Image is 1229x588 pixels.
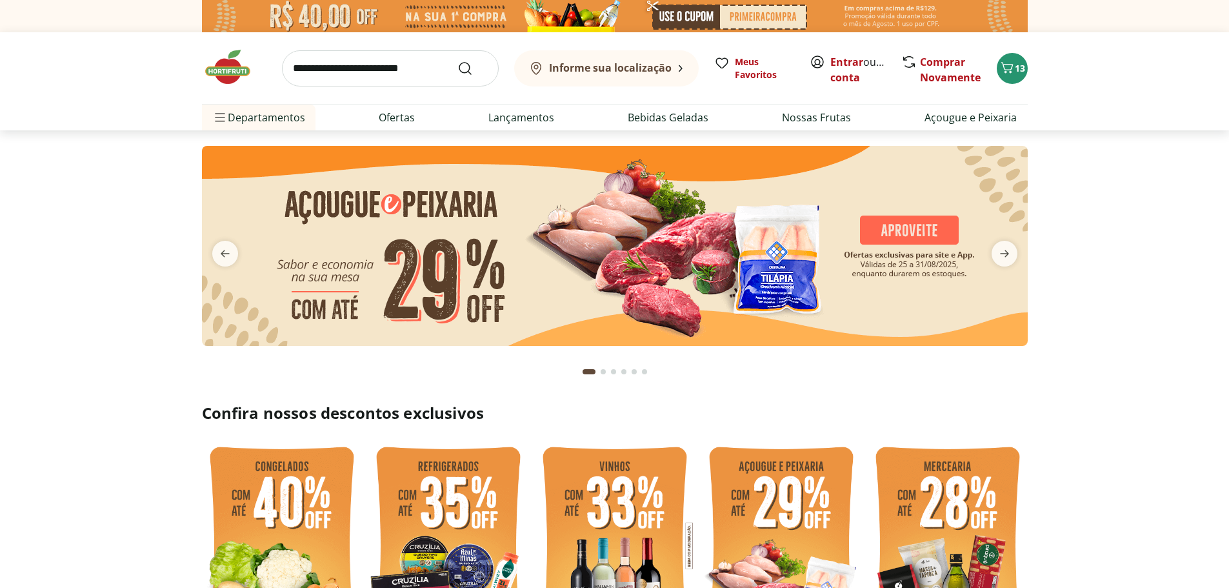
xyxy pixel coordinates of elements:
[549,61,672,75] b: Informe sua localização
[639,356,650,387] button: Go to page 6 from fs-carousel
[735,56,794,81] span: Meus Favoritos
[212,102,305,133] span: Departamentos
[619,356,629,387] button: Go to page 4 from fs-carousel
[282,50,499,86] input: search
[457,61,488,76] button: Submit Search
[628,110,708,125] a: Bebidas Geladas
[1015,62,1025,74] span: 13
[830,55,901,85] a: Criar conta
[608,356,619,387] button: Go to page 3 from fs-carousel
[514,50,699,86] button: Informe sua localização
[714,56,794,81] a: Meus Favoritos
[488,110,554,125] a: Lançamentos
[981,241,1028,267] button: next
[830,54,888,85] span: ou
[598,356,608,387] button: Go to page 2 from fs-carousel
[920,55,981,85] a: Comprar Novamente
[202,48,266,86] img: Hortifruti
[782,110,851,125] a: Nossas Frutas
[629,356,639,387] button: Go to page 5 from fs-carousel
[212,102,228,133] button: Menu
[202,403,1028,423] h2: Confira nossos descontos exclusivos
[202,146,1028,346] img: açougue
[202,241,248,267] button: previous
[997,53,1028,84] button: Carrinho
[580,356,598,387] button: Current page from fs-carousel
[924,110,1017,125] a: Açougue e Peixaria
[830,55,863,69] a: Entrar
[379,110,415,125] a: Ofertas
